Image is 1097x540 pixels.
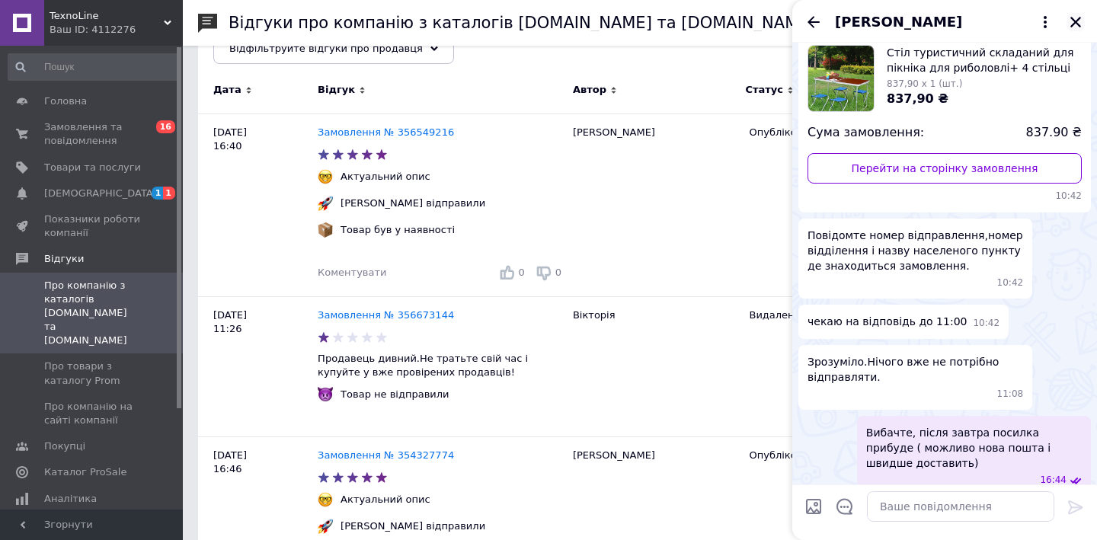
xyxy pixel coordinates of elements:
[1040,474,1067,487] span: 16:44 12.08.2025
[318,519,333,534] img: :rocket:
[44,439,85,453] span: Покупці
[997,276,1024,289] span: 10:42 12.08.2025
[198,18,398,76] div: Опубліковані без коментаря
[213,83,241,97] span: Дата
[337,493,434,506] div: Актуальний опис
[808,228,1023,273] span: Повідомте номер відправлення,номер відділення і назву населеного пункту де знаходиться замовлення.
[152,187,164,200] span: 1
[835,12,1054,32] button: [PERSON_NAME]
[318,126,454,138] a: Замовлення № 356549216
[318,352,565,379] p: Продавець дивний.Не тратьте свій час і купуйте у вже провірених продавців!
[44,465,126,479] span: Каталог ProSale
[318,267,386,278] span: Коментувати
[518,267,524,278] span: 0
[1067,13,1085,31] button: Закрити
[565,113,742,296] div: [PERSON_NAME]
[156,120,175,133] span: 16
[229,43,423,54] span: Відфільтруйте відгуки про продавця
[808,124,924,142] span: Сума замовлення:
[44,400,141,427] span: Про компанію на сайті компанії
[887,45,1082,75] span: Стіл туристичний складаний для пікніка для риболовлі+ 4 стільці 120*60*70 Коричневий Folding Table
[749,126,904,139] div: Опубліковано
[44,492,97,506] span: Аналітика
[804,13,823,31] button: Назад
[1026,124,1082,142] span: 837.90 ₴
[887,78,962,89] span: 837,90 x 1 (шт.)
[997,388,1024,401] span: 11:08 12.08.2025
[44,252,84,266] span: Відгуки
[44,161,141,174] span: Товари та послуги
[44,94,87,108] span: Головна
[198,296,318,436] div: [DATE] 11:26
[318,309,454,321] a: Замовлення № 356673144
[318,222,333,238] img: :package:
[44,120,141,148] span: Замовлення та повідомлення
[8,53,180,81] input: Пошук
[973,317,999,330] span: 10:42 12.08.2025
[337,223,459,237] div: Товар був у наявності
[229,14,815,32] h1: Відгуки про компанію з каталогів [DOMAIN_NAME] та [DOMAIN_NAME]
[337,388,453,401] div: Товар не відправили
[318,196,333,211] img: :rocket:
[808,46,874,111] img: 6784033917_w1000_h1000_stil-turistichnij-skladanij.jpg
[318,492,333,507] img: :nerd_face:
[44,279,141,348] span: Про компанію з каталогів [DOMAIN_NAME] та [DOMAIN_NAME]
[808,190,1082,203] span: 10:42 12.08.2025
[745,83,783,97] span: Статус
[555,267,561,278] span: 0
[318,83,355,97] span: Відгук
[573,83,606,97] span: Автор
[44,359,141,387] span: Про товари з каталогу Prom
[337,170,434,184] div: Актуальний опис
[749,308,904,322] div: Видалено покупцем
[198,113,318,296] div: [DATE] 16:40
[337,197,489,210] div: [PERSON_NAME] відправили
[318,387,333,402] img: :imp:
[565,296,742,436] div: Вікторія
[50,23,183,37] div: Ваш ID: 4112276
[866,425,1082,471] span: Вибачте, після завтра посилка прибуде ( можливо нова пошта і швидше доставить)
[44,187,157,200] span: [DEMOGRAPHIC_DATA]
[835,12,962,32] span: [PERSON_NAME]
[318,266,386,280] div: Коментувати
[318,449,454,461] a: Замовлення № 354327774
[808,314,967,330] span: чекаю на відповідь до 11:00
[318,169,333,184] img: :nerd_face:
[749,449,904,462] div: Опубліковано
[337,519,489,533] div: [PERSON_NAME] відправили
[163,187,175,200] span: 1
[44,212,141,240] span: Показники роботи компанії
[50,9,164,23] span: TexnoLine
[808,153,1082,184] a: Перейти на сторінку замовлення
[887,91,948,106] span: 837,90 ₴
[835,497,855,516] button: Відкрити шаблони відповідей
[808,354,1023,385] span: Зрозуміло.Нічого вже не потрібно відправляти.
